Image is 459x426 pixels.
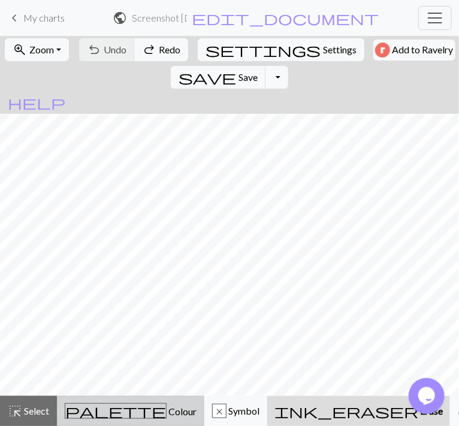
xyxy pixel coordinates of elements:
span: Colour [167,406,197,417]
button: Zoom [5,38,69,61]
span: redo [142,41,156,58]
span: keyboard_arrow_left [7,10,22,26]
span: save [179,69,236,86]
span: Redo [159,44,180,55]
button: Colour [57,396,204,426]
a: My charts [7,8,65,28]
span: highlight_alt [8,403,22,419]
button: x Symbol [204,396,267,426]
button: Save [171,66,266,89]
span: palette [65,403,166,419]
i: Settings [206,43,321,57]
span: help [8,94,65,111]
span: Select [22,405,49,416]
span: Symbol [227,405,259,416]
div: x [213,404,226,419]
span: Zoom [29,44,54,55]
span: public [113,10,127,26]
span: settings [206,41,321,58]
button: Redo [134,38,188,61]
span: zoom_in [13,41,27,58]
span: ink_eraser [274,403,418,419]
span: Save [238,71,258,83]
button: Erase [267,396,450,426]
span: edit_document [192,10,379,26]
img: Ravelry [375,43,390,58]
button: Toggle navigation [418,6,452,30]
span: Add to Ravelry [392,43,454,58]
button: SettingsSettings [198,38,364,61]
h2: Screenshot [DATE] 161853.png / Screenshot [DATE] 183848.png [132,12,186,23]
span: My charts [23,12,65,23]
span: Settings [323,43,357,57]
iframe: chat widget [409,378,447,414]
button: Add to Ravelry [373,40,455,61]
